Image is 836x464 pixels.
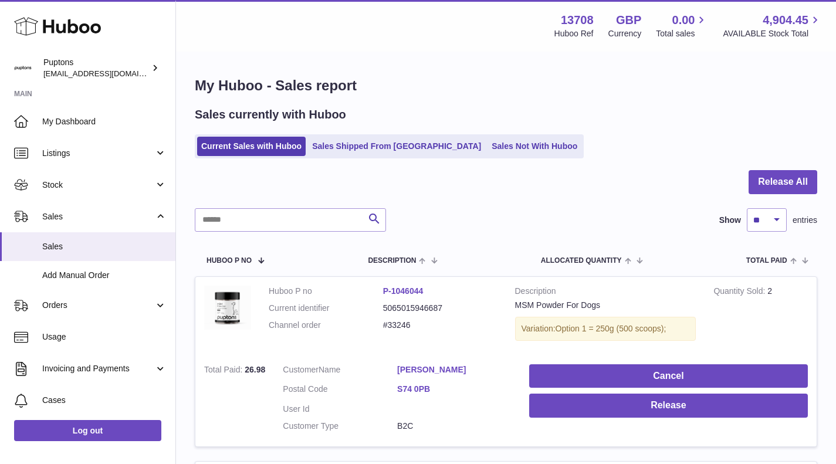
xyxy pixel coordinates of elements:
[561,12,594,28] strong: 13708
[713,286,767,299] strong: Quantity Sold
[42,211,154,222] span: Sales
[793,215,817,226] span: entries
[42,179,154,191] span: Stock
[283,404,397,415] dt: User Id
[42,300,154,311] span: Orders
[204,286,251,330] img: TotalPetsMSMPowderForDogs_ffb90623-83ef-4257-86e1-6a44a59590c6.jpg
[705,277,817,355] td: 2
[42,395,167,406] span: Cases
[204,365,245,377] strong: Total Paid
[672,12,695,28] span: 0.00
[556,324,666,333] span: Option 1 = 250g (500 scoops);
[656,28,708,39] span: Total sales
[719,215,741,226] label: Show
[269,303,383,314] dt: Current identifier
[656,12,708,39] a: 0.00 Total sales
[368,257,416,265] span: Description
[616,12,641,28] strong: GBP
[283,364,397,378] dt: Name
[515,317,696,341] div: Variation:
[383,286,424,296] a: P-1046044
[42,270,167,281] span: Add Manual Order
[207,257,252,265] span: Huboo P no
[763,12,808,28] span: 4,904.45
[383,303,497,314] dd: 5065015946687
[269,286,383,297] dt: Huboo P no
[283,365,319,374] span: Customer
[283,384,397,398] dt: Postal Code
[749,170,817,194] button: Release All
[42,148,154,159] span: Listings
[195,76,817,95] h1: My Huboo - Sales report
[515,300,696,311] div: MSM Powder For Dogs
[283,421,397,432] dt: Customer Type
[308,137,485,156] a: Sales Shipped From [GEOGRAPHIC_DATA]
[529,394,808,418] button: Release
[245,365,265,374] span: 26.98
[14,59,32,77] img: hello@puptons.com
[723,12,822,39] a: 4,904.45 AVAILABLE Stock Total
[42,363,154,374] span: Invoicing and Payments
[42,331,167,343] span: Usage
[42,241,167,252] span: Sales
[488,137,581,156] a: Sales Not With Huboo
[269,320,383,331] dt: Channel order
[529,364,808,388] button: Cancel
[43,57,149,79] div: Puptons
[554,28,594,39] div: Huboo Ref
[397,384,512,395] a: S74 0PB
[383,320,497,331] dd: #33246
[515,286,696,300] strong: Description
[397,364,512,375] a: [PERSON_NAME]
[43,69,172,78] span: [EMAIL_ADDRESS][DOMAIN_NAME]
[197,137,306,156] a: Current Sales with Huboo
[723,28,822,39] span: AVAILABLE Stock Total
[195,107,346,123] h2: Sales currently with Huboo
[541,257,622,265] span: ALLOCATED Quantity
[746,257,787,265] span: Total paid
[42,116,167,127] span: My Dashboard
[14,420,161,441] a: Log out
[397,421,512,432] dd: B2C
[608,28,642,39] div: Currency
